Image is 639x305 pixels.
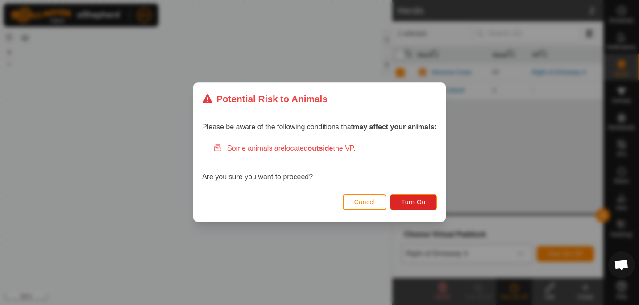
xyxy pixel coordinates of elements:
[285,145,356,152] span: located the VP.
[213,144,437,154] div: Some animals are
[308,145,333,152] strong: outside
[402,199,426,206] span: Turn On
[202,92,328,106] div: Potential Risk to Animals
[353,124,437,131] strong: may affect your animals:
[608,251,635,278] div: Open chat
[202,124,437,131] span: Please be aware of the following conditions that
[343,194,387,210] button: Cancel
[390,194,437,210] button: Turn On
[354,199,375,206] span: Cancel
[202,144,437,183] div: Are you sure you want to proceed?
